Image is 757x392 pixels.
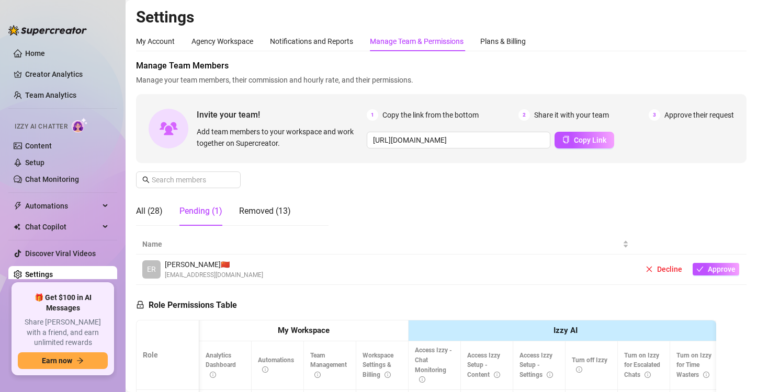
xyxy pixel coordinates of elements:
span: info-circle [547,372,553,378]
div: Plans & Billing [480,36,526,47]
strong: My Workspace [278,326,330,335]
span: Invite your team! [197,108,367,121]
strong: Izzy AI [553,326,578,335]
span: Add team members to your workspace and work together on Supercreator. [197,126,363,149]
h5: Role Permissions Table [136,299,237,312]
span: Access Izzy Setup - Settings [519,352,553,379]
a: Settings [25,270,53,279]
span: Manage your team members, their commission and hourly rate, and their permissions. [136,74,747,86]
span: Izzy AI Chatter [15,122,67,132]
span: [EMAIL_ADDRESS][DOMAIN_NAME] [165,270,263,280]
span: close [646,266,653,273]
span: Copy the link from the bottom [382,109,479,121]
span: Turn on Izzy for Escalated Chats [624,352,660,379]
a: Team Analytics [25,91,76,99]
span: arrow-right [76,357,84,364]
span: Automations [25,198,99,214]
span: info-circle [210,372,216,378]
span: Access Izzy - Chat Monitoring [415,347,452,384]
span: Chat Copilot [25,218,99,235]
span: info-circle [494,372,500,378]
span: Copy Link [574,136,606,144]
span: info-circle [419,376,425,383]
span: thunderbolt [14,202,22,210]
span: Team Management [310,352,347,379]
span: Approve [708,265,736,273]
span: search [142,176,150,183]
th: Role [137,320,199,390]
span: [PERSON_NAME] 🇨🇳 [165,259,263,270]
span: Turn off Izzy [572,356,607,374]
h2: Settings [136,7,747,27]
div: My Account [136,36,175,47]
img: Chat Copilot [14,223,20,230]
div: Manage Team & Permissions [370,36,464,47]
span: Share it with your team [534,109,609,121]
span: 1 [367,109,378,121]
span: Name [142,238,620,250]
div: All (28) [136,205,163,217]
iframe: Intercom live chat [721,356,747,382]
div: Agency Workspace [191,36,253,47]
span: info-circle [314,372,321,378]
span: Decline [657,265,682,273]
input: Search members [152,174,226,186]
span: Analytics Dashboard [206,352,236,379]
a: Content [25,142,52,150]
span: Access Izzy Setup - Content [467,352,500,379]
span: check [696,266,704,273]
th: Name [136,234,635,255]
a: Home [25,49,45,57]
span: Manage Team Members [136,60,747,72]
span: ER [147,263,156,275]
button: Earn nowarrow-right [18,352,108,369]
span: info-circle [262,366,268,373]
span: info-circle [703,372,709,378]
span: lock [136,301,144,309]
a: Setup [25,158,44,167]
span: 3 [649,109,660,121]
span: Approve their request [664,109,734,121]
button: Approve [693,263,739,275]
span: Earn now [42,356,72,365]
span: info-circle [385,372,391,378]
span: Share [PERSON_NAME] with a friend, and earn unlimited rewards [18,317,108,348]
a: Discover Viral Videos [25,249,96,258]
span: Workspace Settings & Billing [363,352,393,379]
img: AI Chatter [72,118,88,133]
span: info-circle [576,366,582,373]
img: logo-BBDzfeDw.svg [8,25,87,36]
div: Pending (1) [179,205,222,217]
span: copy [562,136,570,143]
button: Copy Link [555,132,614,148]
a: Chat Monitoring [25,175,79,183]
button: Decline [641,263,686,275]
div: Removed (13) [239,205,291,217]
span: Automations [258,356,294,374]
div: Notifications and Reports [270,36,353,47]
span: 🎁 Get $100 in AI Messages [18,293,108,313]
a: Creator Analytics [25,66,109,83]
span: info-circle [645,372,651,378]
span: 2 [518,109,530,121]
span: Turn on Izzy for Time Wasters [676,352,711,379]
